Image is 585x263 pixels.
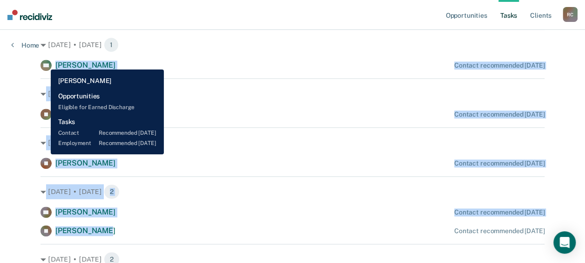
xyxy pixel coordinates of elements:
span: [PERSON_NAME] [55,208,115,216]
a: Home [11,41,39,49]
span: 2 [104,184,120,199]
div: [DATE] • [DATE] 2 [40,184,545,199]
span: 1 [104,135,119,150]
div: Contact recommended [DATE] [454,159,545,167]
div: R C [563,7,578,22]
span: 1 [104,37,119,52]
div: [DATE] • [DATE] 1 [40,135,545,150]
span: [PERSON_NAME] [55,159,115,167]
div: [DATE] • [DATE] 1 [40,37,545,52]
span: [PERSON_NAME] [55,61,115,69]
div: Contact recommended [DATE] [454,62,545,69]
div: Contact recommended [DATE] [454,227,545,235]
div: Open Intercom Messenger [553,231,576,254]
div: Contact recommended [DATE] [454,208,545,216]
span: [PERSON_NAME] [55,226,115,235]
span: [PERSON_NAME] [55,110,115,118]
img: Recidiviz [7,10,52,20]
div: [DATE] • [DATE] 1 [40,86,545,101]
span: 1 [104,86,119,101]
div: Contact recommended [DATE] [454,111,545,118]
button: RC [563,7,578,22]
